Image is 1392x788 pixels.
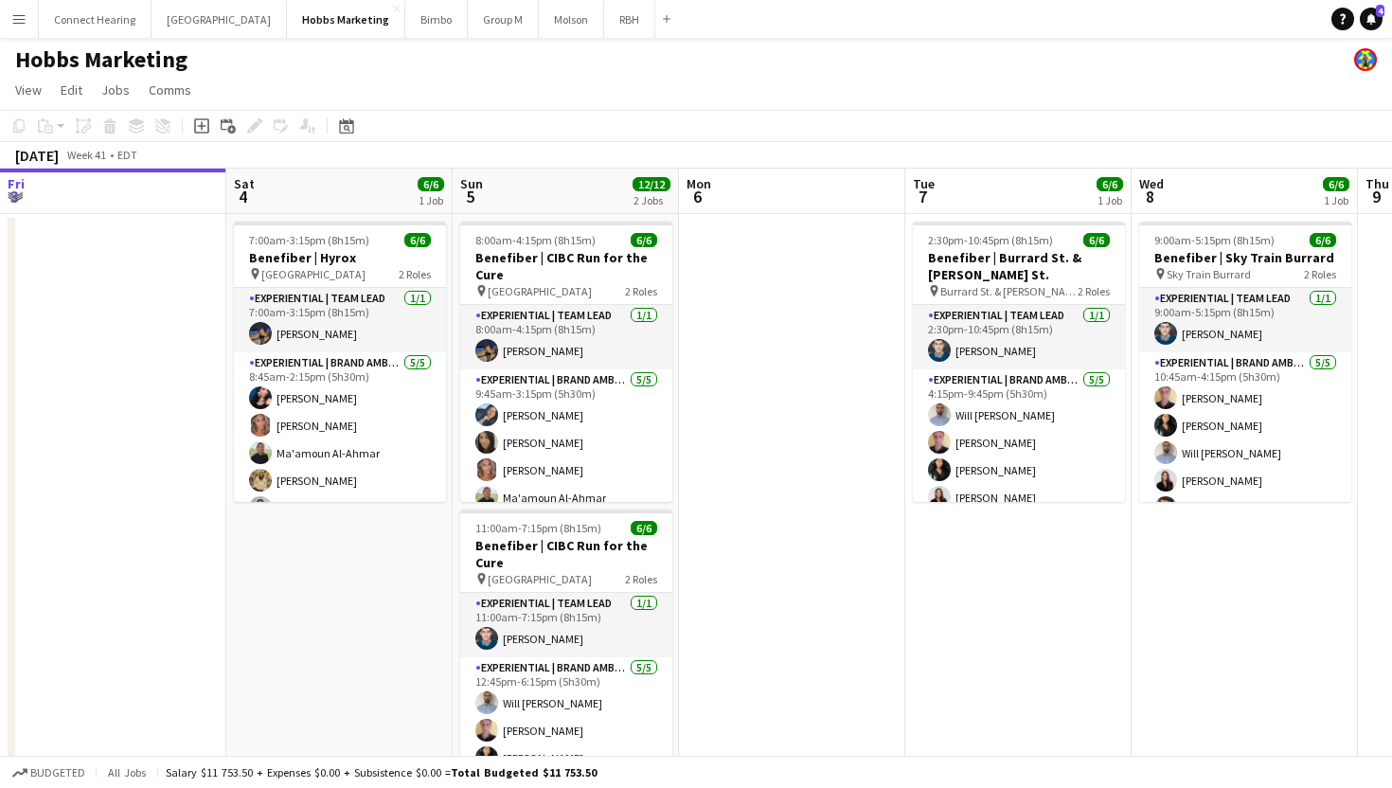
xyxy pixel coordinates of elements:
[104,765,150,779] span: All jobs
[101,81,130,98] span: Jobs
[913,305,1125,369] app-card-role: Experiential | Team Lead1/12:30pm-10:45pm (8h15m)[PERSON_NAME]
[1324,193,1348,207] div: 1 Job
[1139,352,1351,527] app-card-role: Experiential | Brand Ambassador5/510:45am-4:15pm (5h30m)[PERSON_NAME][PERSON_NAME]Will [PERSON_NA...
[631,233,657,247] span: 6/6
[460,593,672,657] app-card-role: Experiential | Team Lead1/111:00am-7:15pm (8h15m)[PERSON_NAME]
[419,193,443,207] div: 1 Job
[15,45,187,74] h1: Hobbs Marketing
[625,284,657,298] span: 2 Roles
[625,572,657,586] span: 2 Roles
[468,1,539,38] button: Group M
[913,175,935,192] span: Tue
[460,249,672,283] h3: Benefiber | CIBC Run for the Cure
[234,175,255,192] span: Sat
[287,1,405,38] button: Hobbs Marketing
[1363,186,1389,207] span: 9
[1323,177,1349,191] span: 6/6
[234,222,446,502] app-job-card: 7:00am-3:15pm (8h15m)6/6Benefiber | Hyrox [GEOGRAPHIC_DATA]2 RolesExperiential | Team Lead1/17:00...
[1365,175,1389,192] span: Thu
[1097,177,1123,191] span: 6/6
[539,1,604,38] button: Molson
[1304,267,1336,281] span: 2 Roles
[1083,233,1110,247] span: 6/6
[141,78,199,102] a: Comms
[152,1,287,38] button: [GEOGRAPHIC_DATA]
[1167,267,1251,281] span: Sky Train Burrard
[404,233,431,247] span: 6/6
[39,1,152,38] button: Connect Hearing
[5,186,25,207] span: 3
[451,765,597,779] span: Total Budgeted $11 753.50
[53,78,90,102] a: Edit
[634,193,669,207] div: 2 Jobs
[460,369,672,544] app-card-role: Experiential | Brand Ambassador5/59:45am-3:15pm (5h30m)[PERSON_NAME][PERSON_NAME][PERSON_NAME]Ma'...
[249,233,369,247] span: 7:00am-3:15pm (8h15m)
[1139,288,1351,352] app-card-role: Experiential | Team Lead1/19:00am-5:15pm (8h15m)[PERSON_NAME]
[231,186,255,207] span: 4
[1354,48,1377,71] app-user-avatar: Jamie Wong
[234,352,446,527] app-card-role: Experiential | Brand Ambassador5/58:45am-2:15pm (5h30m)[PERSON_NAME][PERSON_NAME]Ma'amoun Al-Ahma...
[475,233,596,247] span: 8:00am-4:15pm (8h15m)
[8,175,25,192] span: Fri
[405,1,468,38] button: Bimbo
[117,148,137,162] div: EDT
[418,177,444,191] span: 6/6
[62,148,110,162] span: Week 41
[913,249,1125,283] h3: Benefiber | Burrard St. & [PERSON_NAME] St.
[399,267,431,281] span: 2 Roles
[460,175,483,192] span: Sun
[1139,175,1164,192] span: Wed
[15,146,59,165] div: [DATE]
[460,222,672,502] app-job-card: 8:00am-4:15pm (8h15m)6/6Benefiber | CIBC Run for the Cure [GEOGRAPHIC_DATA]2 RolesExperiential | ...
[8,78,49,102] a: View
[1078,284,1110,298] span: 2 Roles
[9,762,88,783] button: Budgeted
[234,288,446,352] app-card-role: Experiential | Team Lead1/17:00am-3:15pm (8h15m)[PERSON_NAME]
[1098,193,1122,207] div: 1 Job
[488,284,592,298] span: [GEOGRAPHIC_DATA]
[1360,8,1383,30] a: 4
[913,222,1125,502] app-job-card: 2:30pm-10:45pm (8h15m)6/6Benefiber | Burrard St. & [PERSON_NAME] St. Burrard St. & [PERSON_NAME] ...
[1376,5,1384,17] span: 4
[913,369,1125,544] app-card-role: Experiential | Brand Ambassador5/54:15pm-9:45pm (5h30m)Will [PERSON_NAME][PERSON_NAME][PERSON_NAM...
[475,521,601,535] span: 11:00am-7:15pm (8h15m)
[940,284,1078,298] span: Burrard St. & [PERSON_NAME] St.
[910,186,935,207] span: 7
[166,765,597,779] div: Salary $11 753.50 + Expenses $0.00 + Subsistence $0.00 =
[633,177,670,191] span: 12/12
[928,233,1053,247] span: 2:30pm-10:45pm (8h15m)
[234,249,446,266] h3: Benefiber | Hyrox
[684,186,711,207] span: 6
[1139,222,1351,502] app-job-card: 9:00am-5:15pm (8h15m)6/6Benefiber | Sky Train Burrard Sky Train Burrard2 RolesExperiential | Team...
[457,186,483,207] span: 5
[1310,233,1336,247] span: 6/6
[261,267,366,281] span: [GEOGRAPHIC_DATA]
[61,81,82,98] span: Edit
[631,521,657,535] span: 6/6
[488,572,592,586] span: [GEOGRAPHIC_DATA]
[30,766,85,779] span: Budgeted
[604,1,655,38] button: RBH
[1139,249,1351,266] h3: Benefiber | Sky Train Burrard
[15,81,42,98] span: View
[1136,186,1164,207] span: 8
[94,78,137,102] a: Jobs
[149,81,191,98] span: Comms
[1154,233,1275,247] span: 9:00am-5:15pm (8h15m)
[460,305,672,369] app-card-role: Experiential | Team Lead1/18:00am-4:15pm (8h15m)[PERSON_NAME]
[460,537,672,571] h3: Benefiber | CIBC Run for the Cure
[687,175,711,192] span: Mon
